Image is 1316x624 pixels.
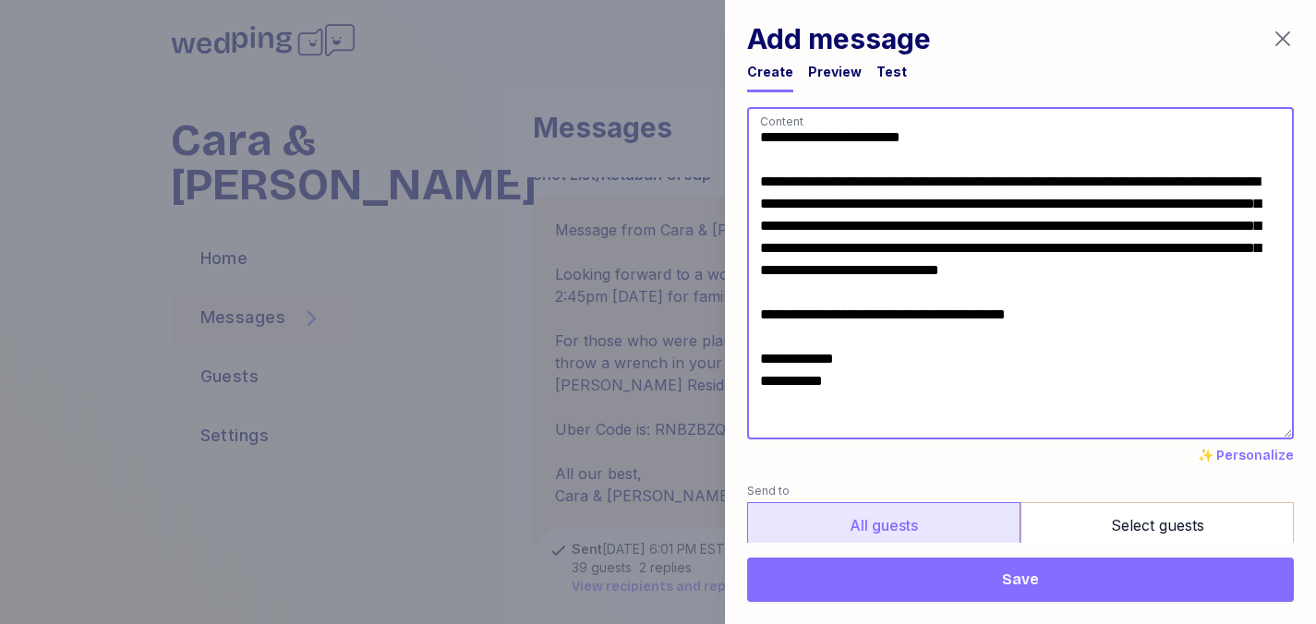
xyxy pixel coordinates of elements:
div: Create [747,63,793,81]
div: Preview [808,63,862,81]
span: Save [1002,569,1039,591]
h1: Add message [747,22,931,55]
label: Send to [747,480,1294,502]
label: All guests [747,502,1020,548]
button: ✨ Personalize [1198,447,1294,465]
label: Select guests [1020,502,1294,548]
div: Test [876,63,907,81]
button: Save [747,558,1294,602]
